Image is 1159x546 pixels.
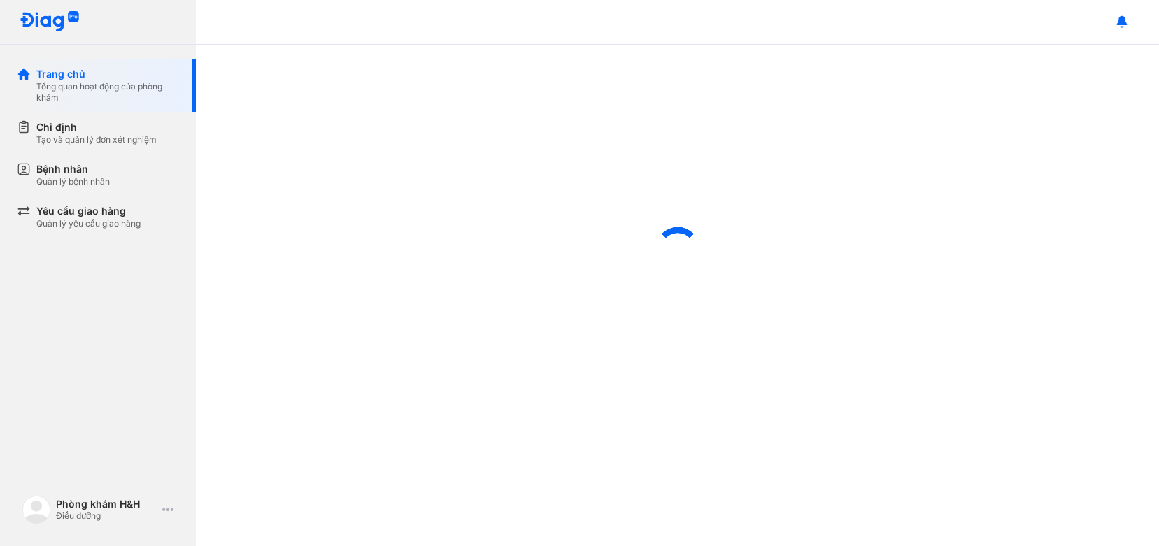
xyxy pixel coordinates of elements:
[20,11,80,33] img: logo
[36,218,141,229] div: Quản lý yêu cầu giao hàng
[56,498,157,510] div: Phòng khám H&H
[36,162,110,176] div: Bệnh nhân
[36,120,157,134] div: Chỉ định
[36,81,179,103] div: Tổng quan hoạt động của phòng khám
[56,510,157,522] div: Điều dưỡng
[36,134,157,145] div: Tạo và quản lý đơn xét nghiệm
[22,496,50,524] img: logo
[36,204,141,218] div: Yêu cầu giao hàng
[36,67,179,81] div: Trang chủ
[36,176,110,187] div: Quản lý bệnh nhân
